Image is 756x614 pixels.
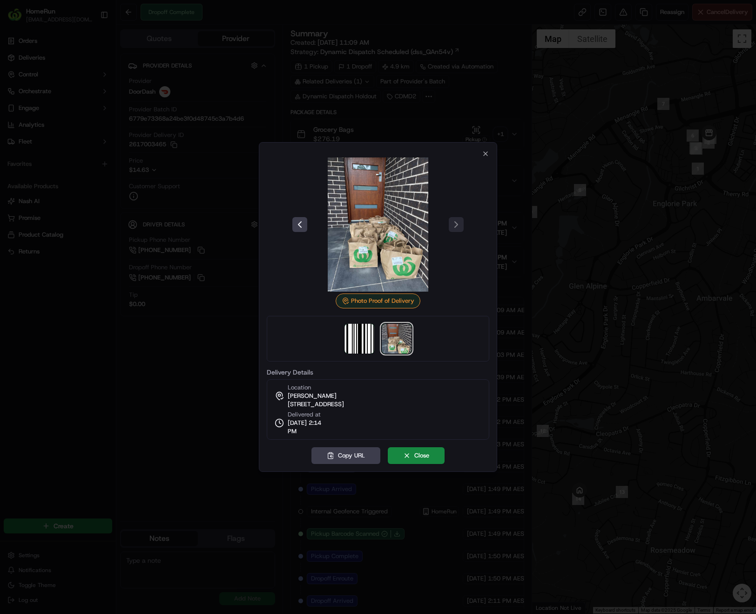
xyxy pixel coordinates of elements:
span: [DATE] 2:14 PM [288,419,331,436]
button: Copy URL [311,447,380,464]
span: [STREET_ADDRESS] [288,400,344,409]
img: photo_proof_of_delivery image [311,157,445,292]
span: [PERSON_NAME] [288,392,337,400]
img: photo_proof_of_delivery image [382,324,412,354]
span: Location [288,383,311,392]
img: barcode_scan_on_pickup image [344,324,374,354]
span: Delivered at [288,410,331,419]
label: Delivery Details [267,369,489,375]
button: Close [388,447,445,464]
div: Photo Proof of Delivery [336,293,420,308]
